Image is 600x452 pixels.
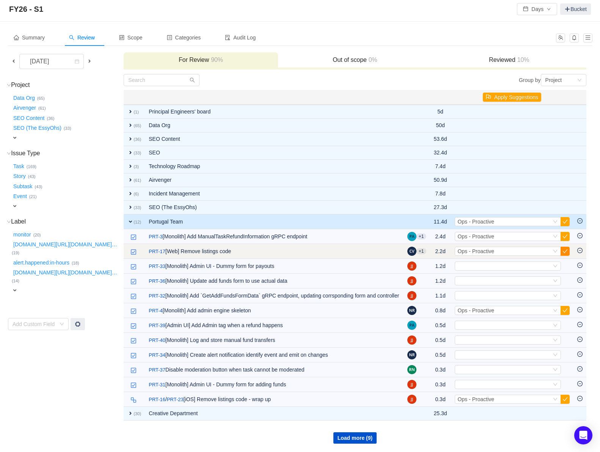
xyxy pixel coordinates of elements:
h3: Issue Type [12,150,123,157]
small: (33) [134,205,141,210]
span: expand [127,136,134,142]
span: Scope [119,35,143,41]
td: 0.5d [430,333,451,348]
small: (14) [12,279,19,283]
i: icon: down [553,397,558,402]
i: icon: down [553,264,558,269]
small: (43) [35,184,42,189]
img: 10318 [130,264,137,270]
td: 11.4d [430,214,451,229]
i: icon: down [7,83,11,87]
small: (36) [134,137,141,142]
i: icon: down [7,151,11,156]
span: expand [127,150,134,156]
td: [Monolith] Add admin engine skeleton [145,303,404,318]
button: icon: menu [583,33,592,43]
button: icon: check [561,232,570,241]
img: PA [407,321,416,330]
small: (65) [37,96,45,101]
small: (36) [47,116,55,121]
small: (169) [27,164,36,169]
i: icon: down [553,308,558,313]
i: icon: down [553,353,558,358]
img: JJ [407,395,416,404]
span: expand [127,122,134,128]
h3: Out of scope [282,56,428,64]
i: icon: down [60,322,64,327]
td: 50d [430,119,451,132]
td: 0.3d [430,362,451,377]
span: Categories [167,35,201,41]
td: 50.9d [430,173,451,187]
td: [iOS] Remove listings code - wrap up [145,392,404,407]
td: Airvenger [145,173,404,187]
i: icon: minus-circle [577,322,583,327]
td: Principal Engineers' board [145,105,404,119]
i: icon: down [553,382,558,387]
img: 10316 [130,397,137,403]
td: [Monolith] Add ManualTaskRefundInformation gRPC endpoint [145,229,404,244]
td: 1.2d [430,259,451,274]
i: icon: minus-circle [577,218,583,224]
i: icon: profile [167,35,172,40]
i: icon: minus-circle [577,292,583,298]
a: PRT-4 [149,307,163,315]
td: 7.4d [430,160,451,173]
button: Airvenger [12,102,38,114]
button: icon: team [556,33,565,43]
img: 10318 [130,279,137,285]
button: SEO Content [12,112,47,124]
div: Open Intercom Messenger [574,426,592,444]
td: [Monolith] Update add funds form to use actual data [145,274,404,288]
td: [Monolith] Log and store manual fund transfers [145,333,404,348]
i: icon: down [553,338,558,343]
a: PRT-31 [149,381,165,389]
h3: Reviewed [436,56,582,64]
td: [Admin UI] Add Admin tag when a refund happens [145,318,404,333]
td: 2.4d [430,229,451,244]
img: 10318 [130,323,137,329]
button: icon: calendarDaysicon: down [517,3,557,15]
span: FY26 - S1 [9,3,48,15]
i: icon: down [553,323,558,328]
small: (61) [38,106,46,110]
small: (18) [72,261,79,265]
img: 10318 [130,293,137,299]
input: Search [124,74,199,86]
span: expand [127,109,134,115]
small: (43) [28,174,36,179]
a: PRT-37 [149,366,165,374]
img: 10318 [130,234,137,240]
button: icon: check [561,247,570,256]
i: icon: minus-circle [577,351,583,357]
i: icon: down [553,219,558,225]
i: icon: search [190,77,195,83]
span: expand [127,191,134,197]
span: expand [127,410,134,416]
img: NR [407,350,416,359]
a: PRT-40 [149,337,165,344]
td: SEO (The EssyOhs) [145,201,404,214]
td: 1.1d [430,288,451,303]
a: PRT-17 [149,248,165,255]
small: (33) [134,151,141,155]
div: Project [545,74,562,86]
img: JJ [407,291,416,300]
td: SEO Content [145,132,404,146]
a: Bucket [560,3,591,15]
span: expand [12,287,18,293]
a: PRT-23 [167,396,184,403]
td: 1.2d [430,274,451,288]
img: 10318 [130,353,137,359]
small: (65) [134,123,141,128]
a: PRT-34 [149,351,165,359]
a: PRT-16 [149,396,165,403]
span: Summary [14,35,45,41]
td: [Monolith] Admin UI - Dummy form for payouts [145,259,404,274]
aui-badge: +1 [416,248,426,254]
small: (3) [134,164,139,169]
td: Creative Department [145,407,404,421]
span: Ops - Proactive [458,307,494,313]
i: icon: control [119,35,124,40]
span: Audit Log [225,35,256,41]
